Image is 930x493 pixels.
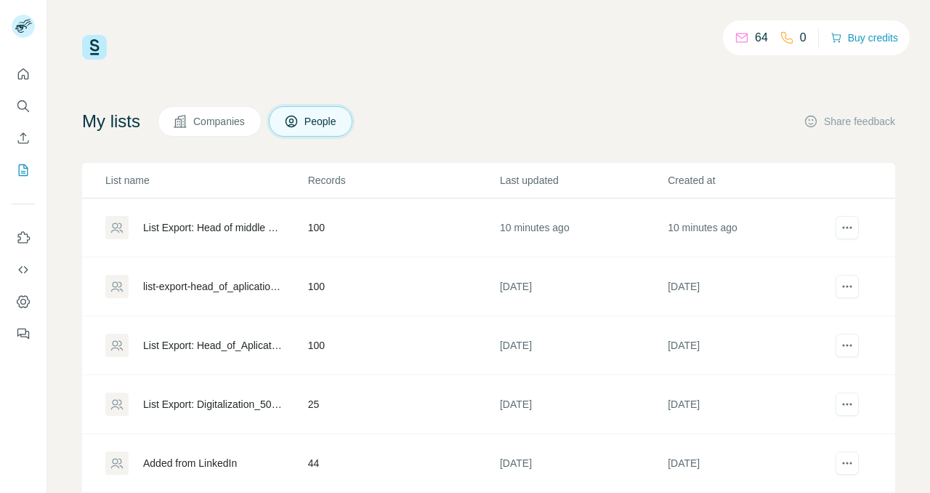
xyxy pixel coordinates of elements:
[193,114,246,129] span: Companies
[12,61,35,87] button: Quick start
[12,289,35,315] button: Dashboard
[836,334,859,357] button: actions
[667,199,835,257] td: 10 minutes ago
[143,279,283,294] div: list-export-head_of_aplication_50-500-17-09-2025-13-22
[836,216,859,239] button: actions
[667,316,835,375] td: [DATE]
[667,257,835,316] td: [DATE]
[499,199,667,257] td: 10 minutes ago
[668,173,834,188] p: Created at
[12,157,35,183] button: My lists
[143,397,283,412] div: List Export: Digitalization_50-5000 - [DATE] 11:56
[667,375,835,434] td: [DATE]
[143,456,237,470] div: Added from LinkedIn
[307,257,499,316] td: 100
[12,225,35,251] button: Use Surfe on LinkedIn
[499,316,667,375] td: [DATE]
[830,28,898,48] button: Buy credits
[836,452,859,475] button: actions
[804,114,895,129] button: Share feedback
[82,35,107,60] img: Surfe Logo
[307,316,499,375] td: 100
[105,173,307,188] p: List name
[499,257,667,316] td: [DATE]
[500,173,666,188] p: Last updated
[82,110,140,133] h4: My lists
[499,375,667,434] td: [DATE]
[12,93,35,119] button: Search
[800,29,806,47] p: 0
[836,393,859,416] button: actions
[499,434,667,493] td: [DATE]
[304,114,338,129] span: People
[12,257,35,283] button: Use Surfe API
[12,125,35,151] button: Enrich CSV
[667,434,835,493] td: [DATE]
[308,173,498,188] p: Records
[755,29,768,47] p: 64
[307,199,499,257] td: 100
[12,321,35,347] button: Feedback
[143,220,283,235] div: List Export: Head of middle office, 51-5000 - [DATE] 11:50
[836,275,859,298] button: actions
[307,434,499,493] td: 44
[143,338,283,353] div: List Export: Head_of_Aplication_50-500 - [DATE] 13:22
[307,375,499,434] td: 25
